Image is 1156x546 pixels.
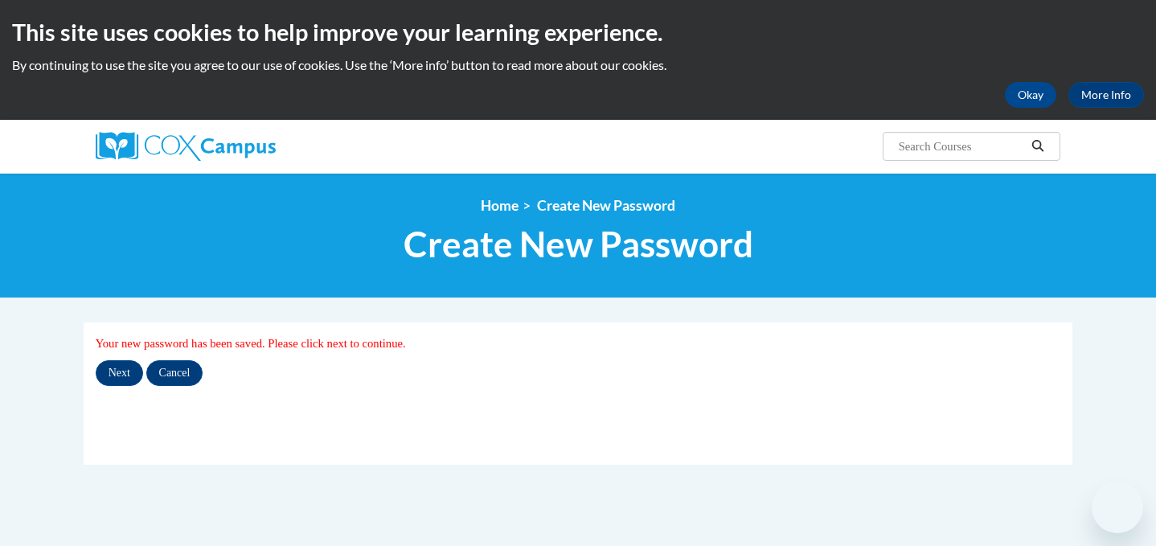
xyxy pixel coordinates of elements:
[1005,82,1056,108] button: Okay
[96,132,276,161] img: Cox Campus
[12,56,1144,74] p: By continuing to use the site you agree to our use of cookies. Use the ‘More info’ button to read...
[404,223,753,265] span: Create New Password
[12,16,1144,48] h2: This site uses cookies to help improve your learning experience.
[1026,137,1050,156] button: Search
[481,197,519,214] a: Home
[897,137,1026,156] input: Search Courses
[96,132,401,161] a: Cox Campus
[146,360,203,386] input: Cancel
[96,337,406,350] span: Your new password has been saved. Please click next to continue.
[1068,82,1144,108] a: More Info
[96,360,143,386] input: Next
[537,197,675,214] span: Create New Password
[1092,482,1143,533] iframe: Button to launch messaging window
